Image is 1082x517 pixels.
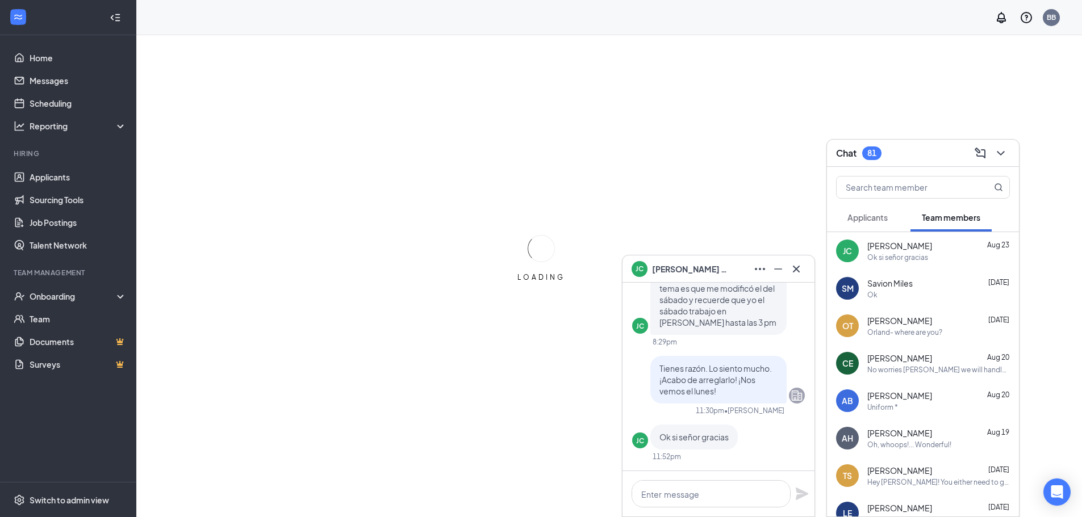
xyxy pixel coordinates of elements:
svg: ComposeMessage [974,146,987,160]
div: Hiring [14,149,124,158]
svg: UserCheck [14,291,25,302]
span: Savion Miles [867,278,913,289]
a: Team [30,308,127,330]
span: [DATE] [988,278,1009,287]
span: [PERSON_NAME] [867,315,932,326]
div: JC [636,321,644,331]
svg: MagnifyingGlass [994,183,1003,192]
div: Switch to admin view [30,494,109,506]
span: [PERSON_NAME] [867,390,932,401]
div: 81 [867,148,876,158]
svg: WorkstreamLogo [12,11,24,23]
span: Team members [922,212,980,222]
svg: QuestionInfo [1020,11,1033,24]
div: 8:29pm [653,337,677,347]
svg: Plane [795,487,809,501]
button: ChevronDown [992,144,1010,162]
span: [PERSON_NAME] Coronado [652,263,732,275]
svg: Minimize [771,262,785,276]
a: Scheduling [30,92,127,115]
a: Home [30,47,127,69]
span: • [PERSON_NAME] [724,406,784,415]
button: ComposeMessage [971,144,989,162]
div: OT [842,320,853,331]
div: Hey [PERSON_NAME]! You either need to get the shift covered or be present for it. You may come at... [867,477,1010,487]
svg: Collapse [110,12,121,23]
a: Messages [30,69,127,92]
div: Onboarding [30,291,117,302]
div: JC [636,436,644,445]
span: Applicants [847,212,888,222]
input: Search team member [837,176,971,198]
svg: Settings [14,494,25,506]
a: Applicants [30,166,127,188]
button: Cross [787,260,805,278]
span: [DATE] [988,503,1009,511]
div: Uniform * [867,402,898,412]
div: Oh, whoops!... Wonderful! [867,440,951,449]
span: [DATE] [988,465,1009,474]
a: Talent Network [30,234,127,257]
div: Ok [867,290,878,300]
h3: Chat [836,147,857,159]
button: Ellipses [751,260,769,278]
svg: Company [790,389,804,402]
div: 11:30pm [696,406,724,415]
svg: Notifications [995,11,1008,24]
span: Aug 19 [987,428,1009,436]
div: LOADING [513,272,570,282]
div: AB [842,395,853,406]
span: [DATE] [988,316,1009,324]
div: CE [842,358,853,369]
div: SM [842,283,854,294]
span: Aug 20 [987,353,1009,362]
span: [PERSON_NAME] [867,502,932,514]
span: Tienes razón. Lo siento mucho. ¡Acabo de arreglarlo! ¡Nos vemos el lunes! [659,363,772,396]
span: Aug 20 [987,390,1009,399]
span: Aug 23 [987,241,1009,249]
button: Minimize [769,260,787,278]
svg: Ellipses [753,262,767,276]
div: JC [843,245,852,257]
div: BB [1047,12,1056,22]
div: Orland- where are you? [867,327,942,337]
a: Sourcing Tools [30,188,127,211]
div: Reporting [30,120,127,132]
span: [PERSON_NAME] [867,465,932,476]
span: Ok si señor gracias [659,432,729,442]
span: [PERSON_NAME] [867,427,932,439]
svg: ChevronDown [994,146,1008,160]
a: Job Postings [30,211,127,234]
div: Team Management [14,268,124,278]
span: [PERSON_NAME] [867,352,932,364]
div: 11:52pm [653,452,681,461]
a: DocumentsCrown [30,330,127,353]
a: SurveysCrown [30,353,127,376]
span: [PERSON_NAME] [867,240,932,251]
svg: Analysis [14,120,25,132]
div: Open Intercom Messenger [1043,478,1071,506]
div: TS [843,470,852,481]
div: AH [842,432,853,444]
div: Ok si señor gracias [867,253,928,262]
div: No worries [PERSON_NAME] we will handle this for you! [867,365,1010,375]
svg: Cross [789,262,803,276]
